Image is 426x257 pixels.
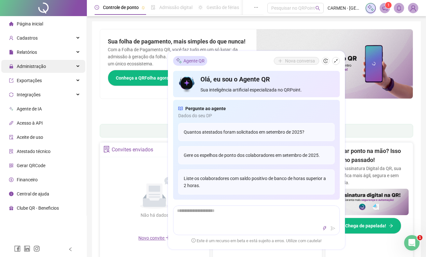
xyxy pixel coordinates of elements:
[9,50,14,54] span: file
[108,46,249,67] p: Com a Folha de Pagamento QR, você faz tudo em um só lugar: da admissão à geração da folha. Agilid...
[337,218,401,234] button: Chega de papelada!
[9,192,14,196] span: info-circle
[315,6,320,11] span: search
[329,165,409,186] p: Com a Assinatura Digital da QR, sua gestão fica mais ágil, segura e sem papelada.
[185,105,226,112] span: Pergunte ao agente
[17,106,42,111] span: Agente de IA
[138,235,171,241] span: Novo convite
[33,245,40,252] span: instagram
[329,224,337,232] button: send
[200,75,335,84] h4: Olá, eu sou o Agente QR
[17,35,38,41] span: Cadastros
[382,5,388,11] span: notification
[178,169,335,195] div: Liste os colaboradores com saldo positivo de banco de horas superior a 2 horas.
[17,163,45,168] span: Gerar QRCode
[9,92,14,97] span: sync
[9,64,14,69] span: lock
[200,86,335,93] span: Sua inteligência artificial especializada no QRPoint.
[151,5,155,10] span: file-done
[178,105,183,112] span: read
[108,37,249,46] h2: Sua folha de pagamento, mais simples do que nunca!
[9,22,14,26] span: home
[14,245,21,252] span: facebook
[404,235,420,251] iframe: Intercom live chat
[108,70,184,86] button: Conheça a QRFolha agora
[417,235,422,240] span: 1
[112,144,153,155] div: Convites enviados
[408,3,418,13] img: 36959
[367,5,374,12] img: sparkle-icon.fc2bf0ac1784a2077858766a79e2daf3.svg
[17,120,43,126] span: Acesso à API
[256,29,413,99] img: banner%2F8d14a306-6205-4263-8e5b-06e9a85ad873.png
[9,78,14,83] span: export
[17,64,46,69] span: Administração
[396,5,402,11] span: bell
[389,224,393,228] span: arrow-right
[17,205,59,211] span: Clube QR - Beneficios
[17,177,38,182] span: Financeiro
[24,245,30,252] span: linkedin
[178,112,335,119] span: Dados do seu DP
[328,5,362,12] span: CARMEN - [GEOGRAPHIC_DATA]
[9,121,14,125] span: api
[329,147,409,165] h2: Assinar ponto na mão? Isso ficou no passado!
[9,135,14,139] span: audit
[207,5,239,10] span: Gestão de férias
[274,57,319,65] button: Nova conversa
[329,189,409,215] img: banner%2F02c71560-61a6-44d4-94b9-c8ab97240462.png
[323,59,328,63] span: history
[141,6,145,10] span: pushpin
[321,224,329,232] button: thunderbolt
[17,50,37,55] span: Relatórios
[254,5,258,10] span: ellipsis
[9,206,14,210] span: gift
[159,5,192,10] span: Admissão digital
[176,57,182,64] img: sparkle-icon.fc2bf0ac1784a2077858766a79e2daf3.svg
[95,5,99,10] span: clock-circle
[125,212,184,219] div: Não há dados
[103,5,139,10] span: Controle de ponto
[387,3,390,7] span: 1
[68,247,73,252] span: left
[103,146,110,153] span: solution
[345,222,386,229] span: Chega de papelada!
[116,74,169,81] span: Conheça a QRFolha agora
[322,226,327,231] span: thunderbolt
[9,36,14,40] span: user-add
[17,135,43,140] span: Aceite de uso
[165,235,171,240] span: plus
[17,92,41,97] span: Integrações
[178,146,335,164] div: Gere os espelhos de ponto dos colaboradores em setembro de 2025.
[334,59,338,63] span: shrink
[17,21,43,26] span: Página inicial
[385,2,392,8] sup: 1
[178,75,195,93] img: icon
[173,56,207,66] div: Agente QR
[17,191,49,196] span: Central de ajuda
[191,238,321,244] span: Este é um recurso em beta e está sujeito a erros. Utilize com cautela!
[9,149,14,154] span: solution
[178,123,335,141] div: Quantos atestados foram solicitados em setembro de 2025?
[191,238,196,243] span: exclamation-circle
[198,5,203,10] span: sun
[17,78,42,83] span: Exportações
[17,149,51,154] span: Atestado técnico
[9,177,14,182] span: dollar
[9,163,14,168] span: qrcode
